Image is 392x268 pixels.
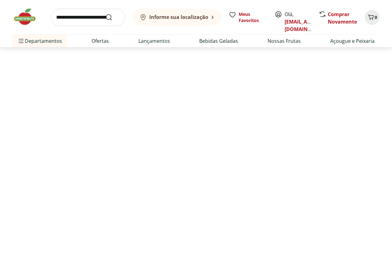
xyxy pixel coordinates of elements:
a: Comprar Novamente [328,11,357,25]
a: [EMAIL_ADDRESS][DOMAIN_NAME] [285,18,328,33]
span: Departamentos [17,33,62,48]
span: Meus Favoritos [239,11,267,24]
a: Açougue e Peixaria [330,37,375,45]
button: Carrinho [365,10,380,25]
a: Lançamentos [138,37,170,45]
input: search [51,9,125,26]
button: Menu [17,33,25,48]
span: 0 [375,14,377,20]
a: Bebidas Geladas [199,37,238,45]
a: Nossas Frutas [268,37,301,45]
a: Ofertas [92,37,109,45]
a: Meus Favoritos [229,11,267,24]
b: Informe sua localização [149,14,208,20]
button: Submit Search [105,14,120,21]
button: Informe sua localização [133,9,221,26]
img: Hortifruti [12,7,43,26]
span: Olá, [285,11,312,33]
